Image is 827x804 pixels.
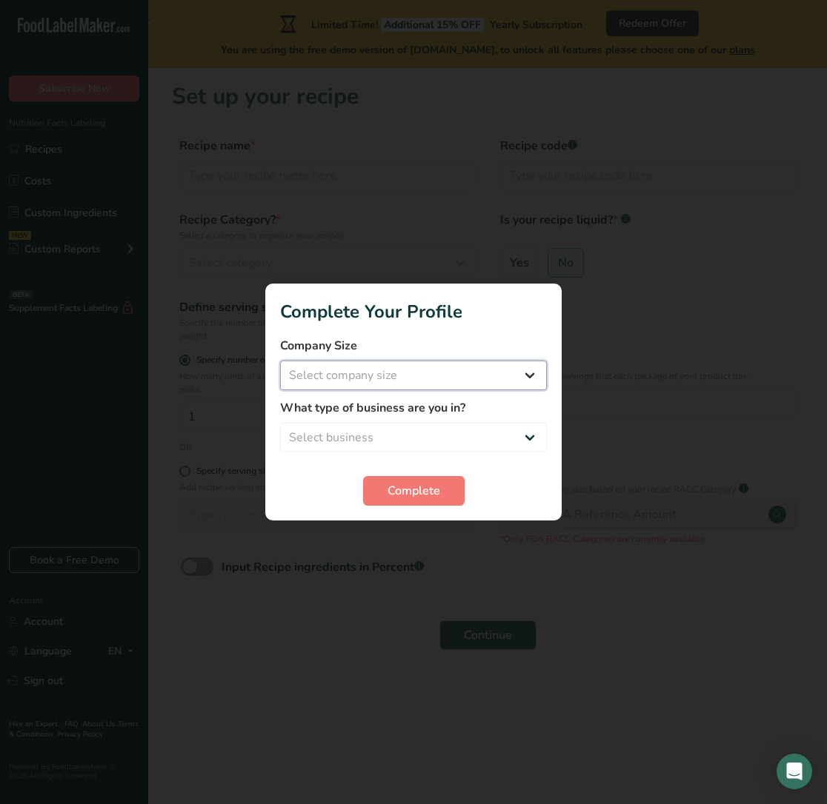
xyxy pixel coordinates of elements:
[388,482,440,500] span: Complete
[777,754,812,789] div: Open Intercom Messenger
[363,476,465,506] button: Complete
[280,298,547,325] h1: Complete Your Profile
[280,337,547,355] label: Company Size
[280,399,547,417] label: What type of business are you in?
